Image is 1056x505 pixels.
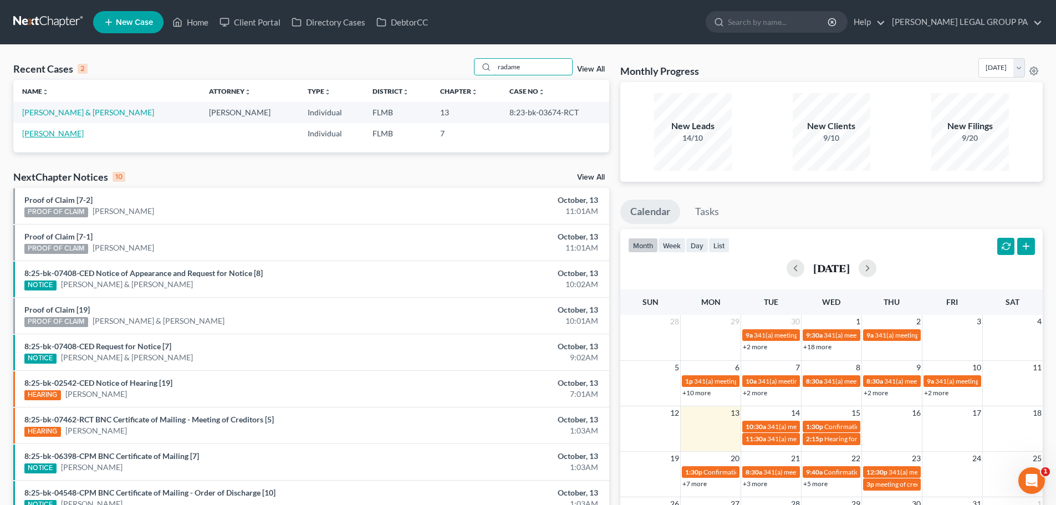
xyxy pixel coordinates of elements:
[93,315,225,327] a: [PERSON_NAME] & [PERSON_NAME]
[116,18,153,27] span: New Case
[806,468,823,476] span: 9:40a
[703,468,829,476] span: Confirmation hearing for [PERSON_NAME]
[886,12,1042,32] a: [PERSON_NAME] LEGAL GROUP PA
[884,297,900,307] span: Thu
[763,468,870,476] span: 341(a) meeting for [PERSON_NAME]
[13,62,88,75] div: Recent Cases
[364,123,431,144] td: FLMB
[414,425,598,436] div: 1:03AM
[431,102,501,123] td: 13
[927,377,934,385] span: 9a
[729,452,741,465] span: 20
[494,59,572,75] input: Search by name...
[971,406,982,420] span: 17
[414,195,598,206] div: October, 13
[78,64,88,74] div: 2
[22,129,84,138] a: [PERSON_NAME]
[65,425,127,436] a: [PERSON_NAME]
[931,132,1009,144] div: 9/20
[855,315,861,328] span: 1
[414,279,598,290] div: 10:02AM
[864,389,888,397] a: +2 more
[440,87,478,95] a: Chapterunfold_more
[24,207,88,217] div: PROOF OF CLAIM
[971,452,982,465] span: 24
[729,406,741,420] span: 13
[24,463,57,473] div: NOTICE
[654,132,732,144] div: 14/10
[1032,406,1043,420] span: 18
[884,377,1050,385] span: 341(a) meeting for [PERSON_NAME] & [PERSON_NAME]
[924,389,948,397] a: +2 more
[743,480,767,488] a: +3 more
[694,377,801,385] span: 341(a) meeting for [PERSON_NAME]
[509,87,545,95] a: Case Nounfold_more
[538,89,545,95] i: unfold_more
[793,120,870,132] div: New Clients
[824,331,931,339] span: 341(a) meeting for [PERSON_NAME]
[414,414,598,425] div: October, 13
[24,232,93,241] a: Proof of Claim [7-1]
[324,89,331,95] i: unfold_more
[93,242,154,253] a: [PERSON_NAME]
[911,452,922,465] span: 23
[729,315,741,328] span: 29
[682,389,711,397] a: +10 more
[24,488,276,497] a: 8:25-bk-04548-CPM BNC Certificate of Mailing - Order of Discharge [10]
[414,451,598,462] div: October, 13
[414,231,598,242] div: October, 13
[674,361,680,374] span: 5
[866,480,874,488] span: 3p
[620,200,680,224] a: Calendar
[414,268,598,279] div: October, 13
[65,389,127,400] a: [PERSON_NAME]
[685,468,702,476] span: 1:30p
[501,102,609,123] td: 8:23-bk-03674-RCT
[1018,467,1045,494] iframe: Intercom live chat
[866,377,883,385] span: 8:30a
[61,279,193,290] a: [PERSON_NAME] & [PERSON_NAME]
[1036,315,1043,328] span: 4
[244,89,251,95] i: unfold_more
[875,331,982,339] span: 341(a) meeting for [PERSON_NAME]
[414,378,598,389] div: October, 13
[889,468,996,476] span: 341(a) meeting for [PERSON_NAME]
[1032,452,1043,465] span: 25
[24,427,61,437] div: HEARING
[22,87,49,95] a: Nameunfold_more
[286,12,371,32] a: Directory Cases
[813,262,850,274] h2: [DATE]
[790,315,801,328] span: 30
[24,317,88,327] div: PROOF OF CLAIM
[24,341,171,351] a: 8:25-bk-07408-CED Request for Notice [7]
[793,132,870,144] div: 9/10
[746,422,766,431] span: 10:30a
[93,206,154,217] a: [PERSON_NAME]
[915,361,922,374] span: 9
[855,361,861,374] span: 8
[24,415,274,424] a: 8:25-bk-07462-RCT BNC Certificate of Mailing - Meeting of Creditors [5]
[806,331,823,339] span: 9:30a
[822,297,840,307] span: Wed
[658,238,686,253] button: week
[577,65,605,73] a: View All
[620,64,699,78] h3: Monthly Progress
[764,297,778,307] span: Tue
[915,315,922,328] span: 2
[431,123,501,144] td: 7
[308,87,331,95] a: Typeunfold_more
[654,120,732,132] div: New Leads
[971,361,982,374] span: 10
[299,102,364,123] td: Individual
[701,297,721,307] span: Mon
[577,174,605,181] a: View All
[824,422,1009,431] span: Confirmation hearing for [PERSON_NAME] & [PERSON_NAME]
[728,12,829,32] input: Search by name...
[414,352,598,363] div: 9:02AM
[1032,361,1043,374] span: 11
[875,480,997,488] span: meeting of creditors for [PERSON_NAME]
[803,343,831,351] a: +18 more
[414,389,598,400] div: 7:01AM
[708,238,729,253] button: list
[24,280,57,290] div: NOTICE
